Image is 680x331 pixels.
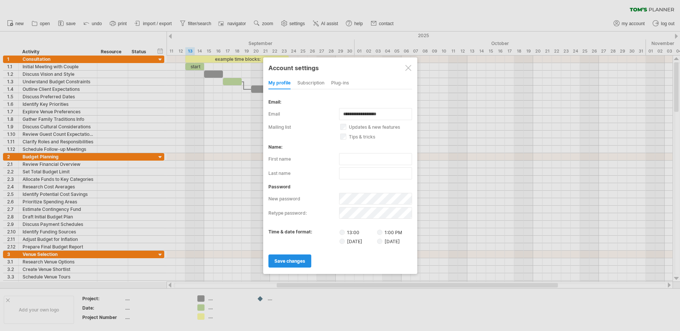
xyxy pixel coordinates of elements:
label: last name [268,167,339,179]
label: [DATE] [377,239,400,244]
div: name: [268,144,412,150]
label: tips & tricks [340,134,421,140]
label: updates & new features [340,124,421,130]
label: time & date format: [268,229,312,235]
span: save changes [274,258,305,264]
div: Plug-ins [331,77,349,89]
label: new password [268,193,339,205]
label: email [268,108,339,120]
div: Account settings [268,61,412,74]
label: retype password: [268,207,339,219]
label: [DATE] [339,238,376,244]
a: save changes [268,254,311,268]
label: 1:00 PM [377,230,402,235]
div: password [268,184,412,190]
label: mailing list [268,124,340,130]
div: subscription [297,77,324,89]
label: first name [268,153,339,165]
label: 13:00 [339,229,376,235]
div: my profile [268,77,291,89]
input: [DATE] [377,239,382,244]
input: 1:00 PM [377,230,382,235]
input: 13:00 [339,230,345,235]
input: [DATE] [339,239,345,244]
div: email: [268,99,412,105]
